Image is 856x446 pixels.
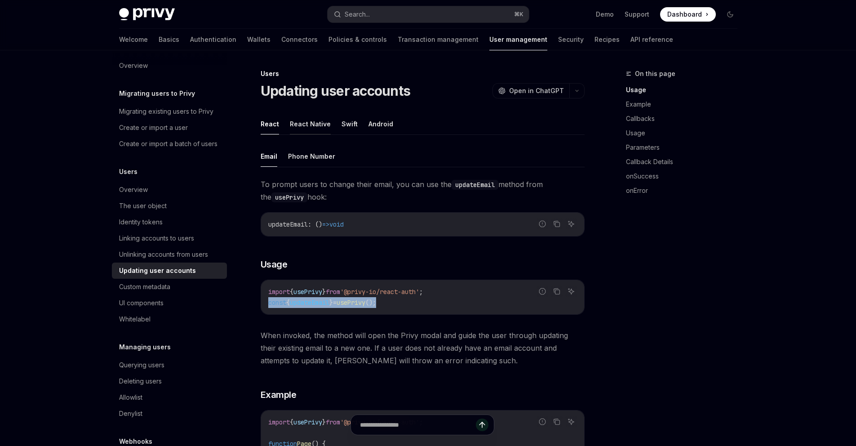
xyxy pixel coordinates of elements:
button: Email [261,146,277,167]
span: To prompt users to change their email, you can use the method from the hook: [261,178,585,203]
span: updateEmail [290,299,329,307]
span: { [286,299,290,307]
button: React [261,113,279,134]
button: Copy the contents from the code block [551,218,563,230]
a: Querying users [112,357,227,373]
a: The user object [112,198,227,214]
a: Identity tokens [112,214,227,230]
button: Search...⌘K [328,6,529,22]
a: Usage [626,83,745,97]
a: Unlinking accounts from users [112,246,227,263]
div: Create or import a user [119,122,188,133]
h5: Users [119,166,137,177]
span: (); [365,299,376,307]
button: Swift [342,113,358,134]
a: User management [489,29,547,50]
a: Example [626,97,745,111]
button: Report incorrect code [537,285,548,297]
div: Custom metadata [119,281,170,292]
a: API reference [630,29,673,50]
a: Custom metadata [112,279,227,295]
span: from [326,288,340,296]
a: Allowlist [112,389,227,406]
div: Overview [119,184,148,195]
a: Wallets [247,29,271,50]
a: Authentication [190,29,236,50]
button: Open in ChatGPT [492,83,569,98]
div: Querying users [119,360,164,370]
code: updateEmail [452,180,498,190]
a: Recipes [594,29,620,50]
div: Migrating existing users to Privy [119,106,213,117]
a: Security [558,29,584,50]
a: Deleting users [112,373,227,389]
a: Connectors [281,29,318,50]
button: Report incorrect code [537,218,548,230]
span: updateEmail [268,220,308,228]
a: Overview [112,58,227,74]
button: Ask AI [565,285,577,297]
a: Create or import a batch of users [112,136,227,152]
span: On this page [635,68,675,79]
div: Whitelabel [119,314,151,325]
a: Callback Details [626,155,745,169]
div: Denylist [119,408,142,419]
div: Unlinking accounts from users [119,249,208,260]
button: Send message [476,419,488,431]
div: The user object [119,201,167,211]
span: usePrivy [293,288,322,296]
span: } [322,288,326,296]
div: Deleting users [119,376,162,387]
a: Transaction management [398,29,479,50]
button: Copy the contents from the code block [551,285,563,297]
span: Open in ChatGPT [509,86,564,95]
button: Android [368,113,393,134]
span: Example [261,388,297,401]
button: Ask AI [565,218,577,230]
a: Usage [626,126,745,140]
div: Create or import a batch of users [119,138,217,149]
a: Policies & controls [328,29,387,50]
button: Phone Number [288,146,335,167]
h5: Managing users [119,342,171,352]
a: Dashboard [660,7,716,22]
a: onSuccess [626,169,745,183]
div: UI components [119,298,164,308]
a: Basics [159,29,179,50]
span: void [329,220,344,228]
span: : () [308,220,322,228]
a: Overview [112,182,227,198]
span: } [329,299,333,307]
div: Overview [119,60,148,71]
span: Usage [261,258,288,271]
span: ⌘ K [514,11,523,18]
div: Updating user accounts [119,265,196,276]
code: usePrivy [271,192,307,202]
span: import [268,288,290,296]
div: Allowlist [119,392,142,403]
a: Welcome [119,29,148,50]
a: Denylist [112,406,227,422]
button: Toggle dark mode [723,7,737,22]
span: const [268,299,286,307]
span: ; [419,288,423,296]
a: Create or import a user [112,120,227,136]
a: Callbacks [626,111,745,126]
img: dark logo [119,8,175,21]
a: onError [626,183,745,198]
span: '@privy-io/react-auth' [340,288,419,296]
a: Support [625,10,649,19]
span: Dashboard [667,10,702,19]
a: Whitelabel [112,311,227,327]
button: React Native [290,113,331,134]
h5: Migrating users to Privy [119,88,195,99]
span: When invoked, the method will open the Privy modal and guide the user through updating their exis... [261,329,585,367]
h1: Updating user accounts [261,83,411,99]
span: = [333,299,337,307]
span: => [322,220,329,228]
div: Linking accounts to users [119,233,194,244]
a: Updating user accounts [112,263,227,279]
div: Users [261,69,585,78]
div: Identity tokens [119,217,163,227]
a: Linking accounts to users [112,230,227,246]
